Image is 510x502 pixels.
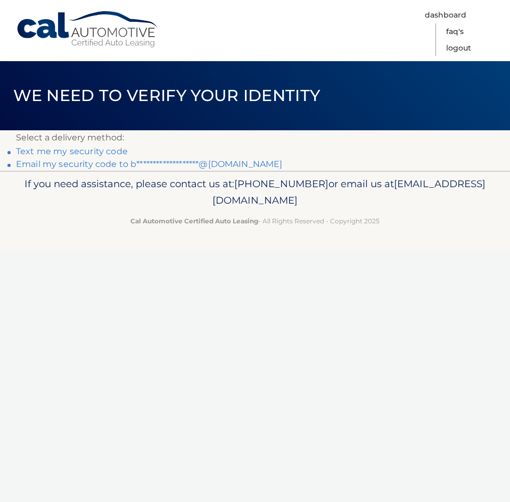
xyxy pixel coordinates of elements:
p: If you need assistance, please contact us at: or email us at [16,175,494,210]
a: FAQ's [446,23,464,40]
a: Cal Automotive [16,11,160,48]
span: [PHONE_NUMBER] [234,178,328,190]
a: Text me my security code [16,146,128,156]
span: We need to verify your identity [13,86,320,105]
a: Dashboard [425,7,466,23]
strong: Cal Automotive Certified Auto Leasing [130,217,258,225]
p: Select a delivery method: [16,130,494,145]
p: - All Rights Reserved - Copyright 2025 [16,215,494,227]
a: Logout [446,40,471,56]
